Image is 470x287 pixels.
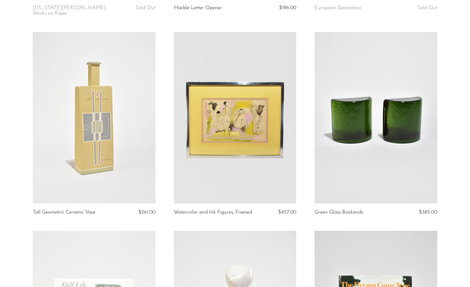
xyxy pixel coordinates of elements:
[136,5,155,10] span: Sold Out
[33,5,115,17] a: [US_STATE][PERSON_NAME] Works on Paper
[419,210,437,215] span: $385.00
[417,5,437,10] span: Sold Out
[279,5,296,10] span: $196.00
[278,210,296,215] span: $457.00
[33,210,95,215] a: Tall Geometric Ceramic Vase
[174,5,222,11] a: Marble Letter Opener
[315,5,361,11] a: European Decoration
[174,210,252,215] a: Watercolor and Ink Figures, Framed
[138,210,155,215] span: $261.00
[315,210,363,215] a: Green Glass Bookends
